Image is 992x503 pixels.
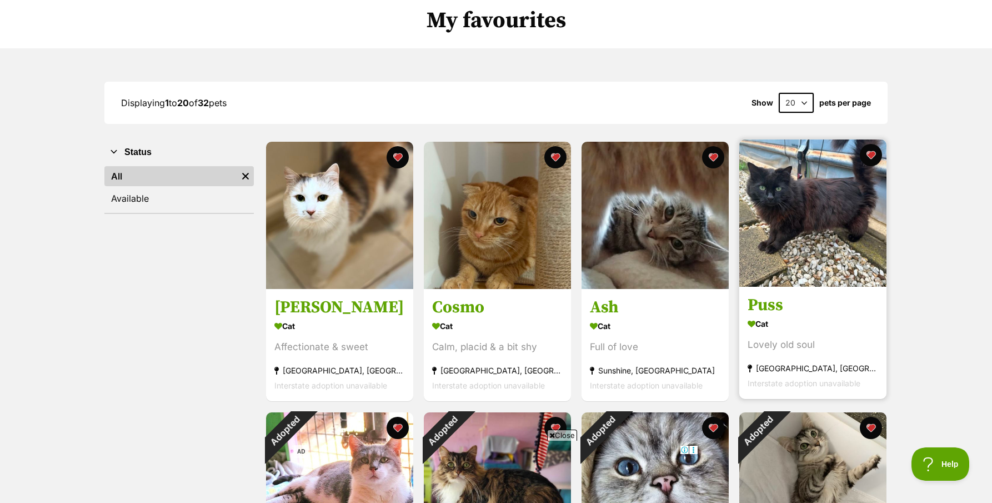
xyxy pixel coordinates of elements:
[104,145,254,160] button: Status
[702,417,724,439] button: favourite
[104,164,254,213] div: Status
[409,398,475,464] div: Adopted
[432,297,563,318] h3: Cosmo
[274,297,405,318] h3: [PERSON_NAME]
[739,287,886,400] a: Puss Cat Lovely old soul [GEOGRAPHIC_DATA], [GEOGRAPHIC_DATA] Interstate adoption unavailable fav...
[266,289,413,402] a: [PERSON_NAME] Cat Affectionate & sweet [GEOGRAPHIC_DATA], [GEOGRAPHIC_DATA] Interstate adoption u...
[582,142,729,289] img: Ash
[567,398,633,464] div: Adopted
[590,363,720,379] div: Sunshine, [GEOGRAPHIC_DATA]
[751,98,773,107] span: Show
[748,379,860,389] span: Interstate adoption unavailable
[748,338,878,353] div: Lovely old soul
[432,363,563,379] div: [GEOGRAPHIC_DATA], [GEOGRAPHIC_DATA]
[590,318,720,335] div: Cat
[544,417,567,439] button: favourite
[237,166,254,186] a: Remove filter
[748,361,878,376] div: [GEOGRAPHIC_DATA], [GEOGRAPHIC_DATA]
[590,381,703,391] span: Interstate adoption unavailable
[860,417,882,439] button: favourite
[424,289,571,402] a: Cosmo Cat Calm, placid & a bit shy [GEOGRAPHIC_DATA], [GEOGRAPHIC_DATA] Interstate adoption unava...
[544,146,567,168] button: favourite
[725,398,791,464] div: Adopted
[252,398,318,464] div: Adopted
[432,381,545,391] span: Interstate adoption unavailable
[432,340,563,355] div: Calm, placid & a bit shy
[702,146,724,168] button: favourite
[274,340,405,355] div: Affectionate & sweet
[165,97,169,108] strong: 1
[387,417,409,439] button: favourite
[860,144,882,166] button: favourite
[739,140,886,287] img: Puss
[590,297,720,318] h3: Ash
[748,295,878,316] h3: Puss
[547,430,577,441] span: Close
[387,146,409,168] button: favourite
[424,142,571,289] img: Cosmo
[266,142,413,289] img: Bianca
[294,445,308,458] span: AD
[274,381,387,391] span: Interstate adoption unavailable
[582,289,729,402] a: Ash Cat Full of love Sunshine, [GEOGRAPHIC_DATA] Interstate adoption unavailable favourite
[177,97,189,108] strong: 20
[121,97,227,108] span: Displaying to of pets
[104,166,237,186] a: All
[911,447,970,481] iframe: Help Scout Beacon - Open
[748,316,878,332] div: Cat
[274,363,405,379] div: [GEOGRAPHIC_DATA], [GEOGRAPHIC_DATA]
[432,318,563,335] div: Cat
[819,98,871,107] label: pets per page
[104,188,254,208] a: Available
[590,340,720,355] div: Full of love
[274,318,405,335] div: Cat
[198,97,209,108] strong: 32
